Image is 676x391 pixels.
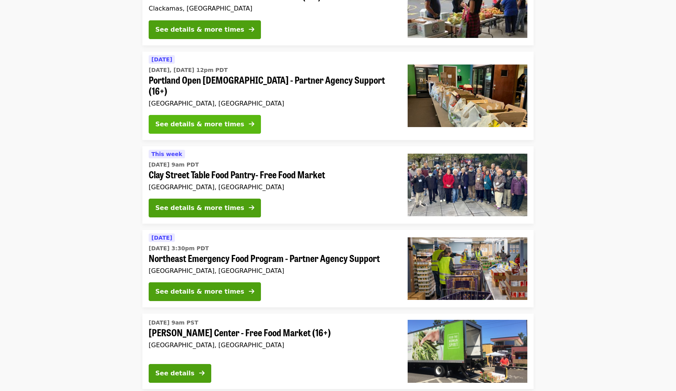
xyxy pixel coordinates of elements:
[155,203,244,213] div: See details & more times
[249,26,254,33] i: arrow-right icon
[149,199,261,217] button: See details & more times
[149,20,261,39] button: See details & more times
[149,267,395,274] div: [GEOGRAPHIC_DATA], [GEOGRAPHIC_DATA]
[155,287,244,296] div: See details & more times
[149,115,261,134] button: See details & more times
[155,120,244,129] div: See details & more times
[149,319,198,327] time: [DATE] 9am PST
[155,369,194,378] div: See details
[149,5,395,12] div: Clackamas, [GEOGRAPHIC_DATA]
[149,100,395,107] div: [GEOGRAPHIC_DATA], [GEOGRAPHIC_DATA]
[149,282,261,301] button: See details & more times
[249,288,254,295] i: arrow-right icon
[149,183,395,191] div: [GEOGRAPHIC_DATA], [GEOGRAPHIC_DATA]
[149,244,209,253] time: [DATE] 3:30pm PDT
[149,161,199,169] time: [DATE] 9am PDT
[155,25,244,34] div: See details & more times
[142,52,534,140] a: See details for "Portland Open Bible - Partner Agency Support (16+)"
[199,369,205,377] i: arrow-right icon
[408,154,527,216] img: Clay Street Table Food Pantry- Free Food Market organized by Oregon Food Bank
[149,327,395,338] span: [PERSON_NAME] Center - Free Food Market (16+)
[151,235,172,241] span: [DATE]
[149,364,211,383] button: See details
[142,146,534,224] a: See details for "Clay Street Table Food Pantry- Free Food Market"
[149,74,395,97] span: Portland Open [DEMOGRAPHIC_DATA] - Partner Agency Support (16+)
[249,204,254,212] i: arrow-right icon
[249,120,254,128] i: arrow-right icon
[149,169,395,180] span: Clay Street Table Food Pantry- Free Food Market
[149,66,228,74] time: [DATE], [DATE] 12pm PDT
[408,65,527,127] img: Portland Open Bible - Partner Agency Support (16+) organized by Oregon Food Bank
[142,230,534,307] a: See details for "Northeast Emergency Food Program - Partner Agency Support"
[408,320,527,382] img: Ortiz Center - Free Food Market (16+) organized by Oregon Food Bank
[142,314,534,389] a: See details for "Ortiz Center - Free Food Market (16+)"
[151,56,172,63] span: [DATE]
[151,151,182,157] span: This week
[408,237,527,300] img: Northeast Emergency Food Program - Partner Agency Support organized by Oregon Food Bank
[149,253,395,264] span: Northeast Emergency Food Program - Partner Agency Support
[149,341,395,349] div: [GEOGRAPHIC_DATA], [GEOGRAPHIC_DATA]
